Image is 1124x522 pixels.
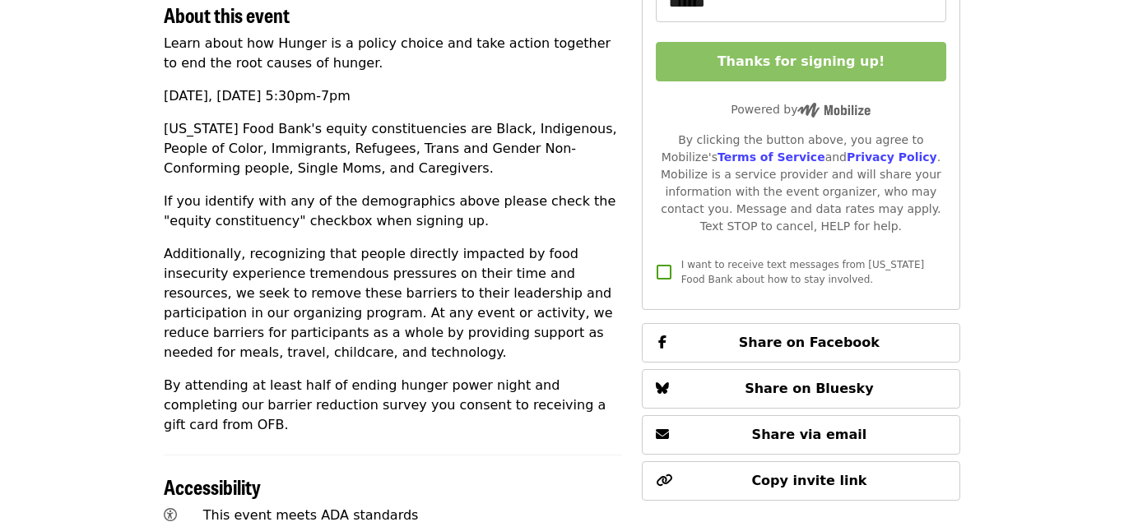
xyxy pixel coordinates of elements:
p: [DATE], [DATE] 5:30pm-7pm [164,86,622,106]
span: Accessibility [164,472,261,501]
button: Share on Facebook [642,323,960,363]
span: Copy invite link [751,473,866,488]
span: Share on Bluesky [745,381,874,396]
button: Share on Bluesky [642,369,960,409]
p: Additionally, recognizing that people directly impacted by food insecurity experience tremendous ... [164,244,622,363]
span: I want to receive text messages from [US_STATE] Food Bank about how to stay involved. [681,259,924,285]
a: Privacy Policy [847,150,937,164]
span: Share via email [752,427,867,442]
button: Share via email [642,415,960,455]
p: [US_STATE] Food Bank's equity constituencies are Black, Indigenous, People of Color, Immigrants, ... [164,119,622,178]
p: If you identify with any of the demographics above please check the "equity constituency" checkbo... [164,192,622,231]
span: Share on Facebook [739,335,880,350]
button: Copy invite link [642,461,960,501]
p: By attending at least half of ending hunger power night and completing our barrier reduction surv... [164,376,622,435]
img: Powered by Mobilize [797,103,871,118]
span: Powered by [731,103,871,116]
p: Learn about how Hunger is a policy choice and take action together to end the root causes of hunger. [164,34,622,73]
button: Thanks for signing up! [656,42,946,81]
div: By clicking the button above, you agree to Mobilize's and . Mobilize is a service provider and wi... [656,132,946,235]
a: Terms of Service [718,150,825,164]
